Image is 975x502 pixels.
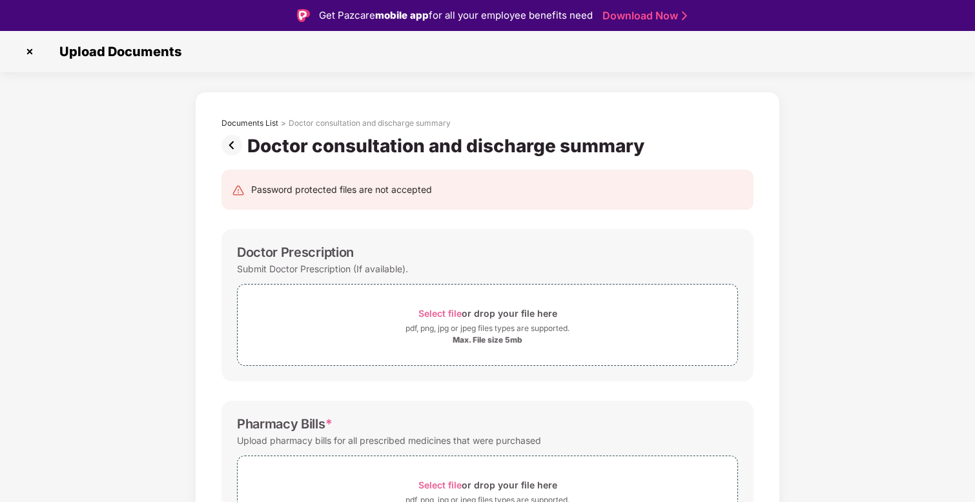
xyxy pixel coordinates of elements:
[232,184,245,197] img: svg+xml;base64,PHN2ZyB4bWxucz0iaHR0cDovL3d3dy53My5vcmcvMjAwMC9zdmciIHdpZHRoPSIyNCIgaGVpZ2h0PSIyNC...
[453,335,522,345] div: Max. File size 5mb
[319,8,593,23] div: Get Pazcare for all your employee benefits need
[281,118,286,128] div: >
[46,44,188,59] span: Upload Documents
[221,118,278,128] div: Documents List
[418,479,462,490] span: Select file
[19,41,40,62] img: svg+xml;base64,PHN2ZyBpZD0iQ3Jvc3MtMzJ4MzIiIHhtbG5zPSJodHRwOi8vd3d3LnczLm9yZy8yMDAwL3N2ZyIgd2lkdG...
[237,260,408,277] div: Submit Doctor Prescription (If available).
[238,294,737,356] span: Select fileor drop your file herepdf, png, jpg or jpeg files types are supported.Max. File size 5mb
[247,135,650,157] div: Doctor consultation and discharge summary
[602,9,683,23] a: Download Now
[405,322,570,335] div: pdf, png, jpg or jpeg files types are supported.
[418,305,557,322] div: or drop your file here
[375,9,429,21] strong: mobile app
[418,476,557,494] div: or drop your file here
[297,9,310,22] img: Logo
[289,118,451,128] div: Doctor consultation and discharge summary
[221,135,247,156] img: svg+xml;base64,PHN2ZyBpZD0iUHJldi0zMngzMiIgeG1sbnM9Imh0dHA6Ly93d3cudzMub3JnLzIwMDAvc3ZnIiB3aWR0aD...
[418,308,462,319] span: Select file
[237,416,332,432] div: Pharmacy Bills
[682,9,687,23] img: Stroke
[251,183,432,197] div: Password protected files are not accepted
[237,432,541,449] div: Upload pharmacy bills for all prescribed medicines that were purchased
[237,245,354,260] div: Doctor Prescription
